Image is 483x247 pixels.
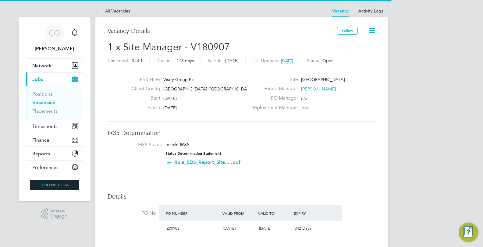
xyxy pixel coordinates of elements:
[163,86,259,92] span: [GEOGRAPHIC_DATA] ([GEOGRAPHIC_DATA])…
[26,59,83,72] button: Network
[292,208,328,219] div: Expiry
[247,104,298,111] label: Deployment Manager
[108,58,128,63] label: Confirmed
[108,27,337,35] h3: Vacancy Details
[247,95,298,101] label: PO Manager
[163,96,177,101] span: [DATE]
[163,77,194,82] span: Vistry Group Plc
[32,151,50,157] span: Reports
[174,159,240,165] a: Role_SDS_Report_Site... .pdf
[358,8,383,14] a: Activity Logs
[50,208,67,213] span: Powered by
[208,58,222,63] label: Start In
[108,41,230,53] span: 1 x Site Manager - V180907
[32,76,43,82] span: Jobs
[127,95,160,101] label: Start
[95,8,130,14] a: All Vacancies
[295,226,311,231] span: 342 Days
[19,17,91,201] nav: Main navigation
[307,58,319,63] label: Status
[167,226,179,231] span: Z00903
[32,123,58,129] span: Timesheets
[26,72,83,86] button: Jobs
[301,86,336,92] span: [PERSON_NAME]
[281,58,293,63] span: [DATE]
[301,96,307,101] span: n/a
[127,76,160,83] label: End Hirer
[108,210,156,217] label: PO No
[32,100,55,105] a: Vacancies
[164,208,221,219] div: PO Number
[50,213,67,219] span: Engage
[165,142,190,147] span: Inside IR35
[132,58,143,63] span: 0 of 1
[26,119,83,133] button: Timesheets
[176,58,194,63] span: 173 days
[26,133,83,146] button: Finance
[247,76,298,83] label: Site
[114,142,162,148] label: IR35 Status
[156,58,173,63] label: Duration
[26,23,83,52] a: CO[PERSON_NAME]
[32,137,49,143] span: Finance
[26,45,83,52] span: Craig O'Donovan
[32,164,59,170] span: Preferences
[301,77,345,82] span: [GEOGRAPHIC_DATA]
[127,104,160,111] label: Finish
[32,108,58,114] a: Placements
[337,27,358,35] button: Follow
[26,86,83,119] div: Jobs
[247,86,298,92] label: Hiring Manager
[41,208,67,220] a: Powered byEngage
[257,208,292,219] div: Valid To
[302,105,308,111] span: n/a
[332,9,349,14] a: Vacancy
[108,129,376,137] h3: IR35 Determination
[26,161,83,174] button: Preferences
[459,223,478,242] button: Engage Resource Center
[252,58,279,63] label: Last Updated
[163,105,177,111] span: [DATE]
[223,226,236,231] span: [DATE]
[322,58,334,63] span: Open
[259,226,271,231] span: [DATE]
[26,147,83,160] button: Reports
[30,180,79,190] img: skilledcareers-logo-retina.png
[165,151,221,156] strong: Status Determination Statement
[221,208,257,219] div: Valid From
[225,58,239,63] span: [DATE]
[108,192,376,200] h3: Details
[32,63,51,69] span: Network
[26,180,83,190] a: Go to home page
[49,29,60,37] span: CO
[127,86,160,92] label: Client Config
[32,91,52,97] a: Positions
